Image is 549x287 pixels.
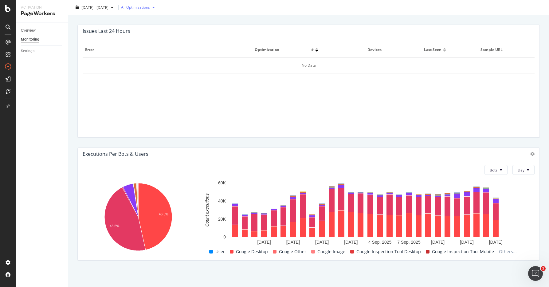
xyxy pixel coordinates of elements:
button: All Optimizations [121,2,157,12]
text: 46.5% [159,212,168,216]
a: Overview [21,27,64,34]
text: [DATE] [286,240,300,245]
text: [DATE] [431,240,445,245]
span: Google Image [317,248,345,255]
text: 4 Sep. 2025 [368,240,392,245]
text: [DATE] [257,240,271,245]
span: Optimization [255,47,305,53]
span: 1 [541,266,546,271]
svg: A chart. [83,180,194,255]
text: 60K [218,181,226,186]
span: Day [518,167,524,173]
div: No Data [83,58,535,73]
span: Google Inspection Tool Desktop [356,248,421,255]
div: All Optimizations [121,6,150,9]
button: [DATE] - [DATE] [73,2,116,12]
span: Others... [496,248,519,255]
span: Last seen [424,47,441,53]
span: Bots [490,167,497,173]
text: Count executions [205,194,210,227]
div: Settings [21,48,34,54]
span: Devices [367,47,418,53]
div: Overview [21,27,36,34]
span: Google Desktop [236,248,268,255]
button: Day [512,165,535,175]
text: 7 Sep. 2025 [397,240,421,245]
div: Activation [21,5,63,10]
span: Google Other [279,248,306,255]
div: Monitoring [21,36,39,43]
text: 0 [223,235,226,240]
button: Bots [484,165,508,175]
div: Executions per Bots & Users [83,151,148,157]
span: Error [85,47,248,53]
span: # [311,47,314,53]
span: User [215,248,225,255]
text: 20K [218,217,226,222]
svg: A chart. [196,180,535,248]
span: Sample URL [480,47,531,53]
span: Google Inspection Tool Mobile [432,248,494,255]
text: [DATE] [489,240,503,245]
a: Monitoring [21,36,64,43]
text: 45.5% [110,224,119,228]
div: PageWorkers [21,10,63,17]
span: [DATE] - [DATE] [81,5,108,10]
text: [DATE] [315,240,329,245]
text: [DATE] [460,240,473,245]
a: Settings [21,48,64,54]
iframe: Intercom live chat [528,266,543,281]
text: [DATE] [344,240,358,245]
text: 40K [218,199,226,203]
div: Issues Last 24 Hours [83,28,130,34]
